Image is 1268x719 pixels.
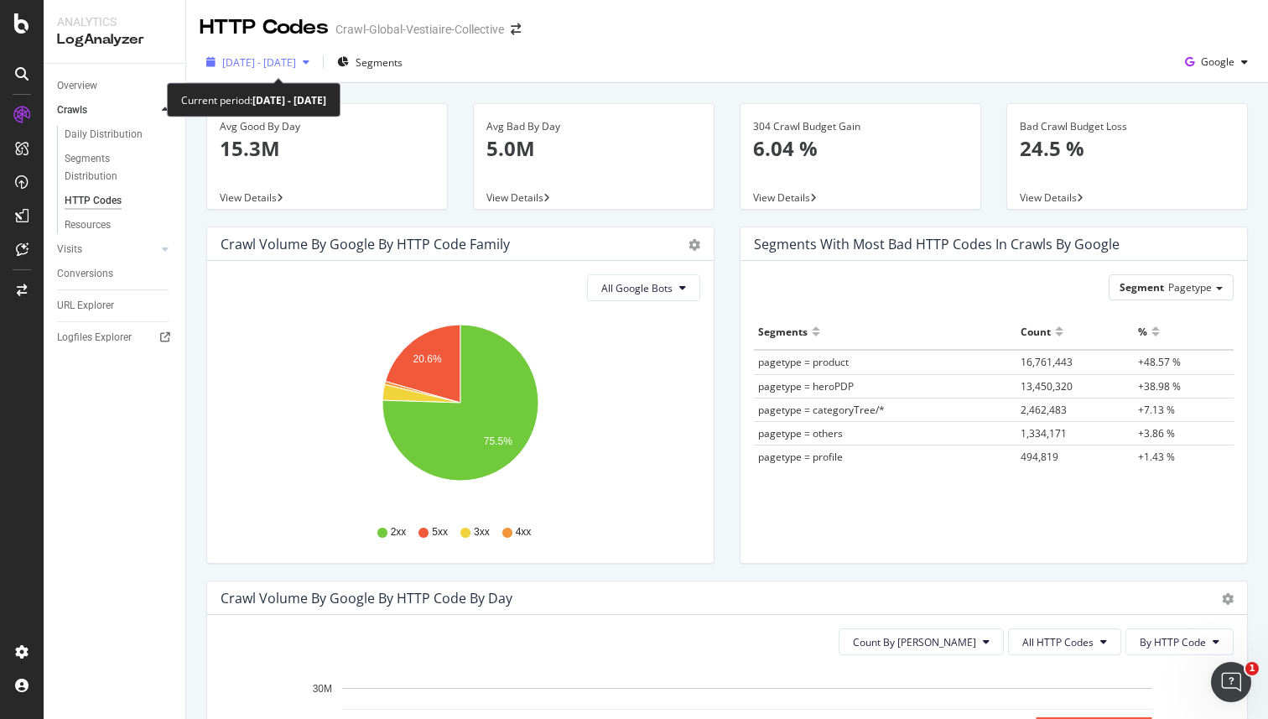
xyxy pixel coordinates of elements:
[432,525,448,539] span: 5xx
[1138,318,1147,345] div: %
[65,192,174,210] a: HTTP Codes
[516,525,532,539] span: 4xx
[252,93,326,107] b: [DATE] - [DATE]
[57,241,82,258] div: Visits
[57,77,174,95] a: Overview
[57,329,174,346] a: Logfiles Explorer
[1138,426,1175,440] span: +3.86 %
[486,190,543,205] span: View Details
[1020,134,1234,163] p: 24.5 %
[221,590,512,607] div: Crawl Volume by google by HTTP Code by Day
[758,450,843,464] span: pagetype = profile
[1120,280,1164,294] span: Segment
[220,190,277,205] span: View Details
[57,297,174,315] a: URL Explorer
[484,436,512,448] text: 75.5%
[1222,593,1234,605] div: gear
[57,265,174,283] a: Conversions
[1245,662,1259,675] span: 1
[753,119,968,134] div: 304 Crawl Budget Gain
[1021,450,1058,464] span: 494,819
[57,13,172,30] div: Analytics
[1138,403,1175,417] span: +7.13 %
[758,355,849,369] span: pagetype = product
[57,329,132,346] div: Logfiles Explorer
[753,134,968,163] p: 6.04 %
[839,628,1004,655] button: Count By [PERSON_NAME]
[1201,55,1234,69] span: Google
[486,134,701,163] p: 5.0M
[221,315,700,509] svg: A chart.
[200,49,316,76] button: [DATE] - [DATE]
[601,281,673,295] span: All Google Bots
[1138,379,1181,393] span: +38.98 %
[1020,190,1077,205] span: View Details
[57,30,172,49] div: LogAnalyzer
[753,190,810,205] span: View Details
[1211,662,1251,702] iframe: Intercom live chat
[1138,355,1181,369] span: +48.57 %
[1021,403,1067,417] span: 2,462,483
[57,297,114,315] div: URL Explorer
[758,403,885,417] span: pagetype = categoryTree/*
[1178,49,1255,76] button: Google
[1140,635,1206,649] span: By HTTP Code
[1168,280,1212,294] span: Pagetype
[65,126,143,143] div: Daily Distribution
[57,102,87,119] div: Crawls
[65,126,174,143] a: Daily Distribution
[57,241,157,258] a: Visits
[57,77,97,95] div: Overview
[220,134,434,163] p: 15.3M
[65,216,111,234] div: Resources
[413,353,442,365] text: 20.6%
[1021,318,1051,345] div: Count
[65,216,174,234] a: Resources
[65,192,122,210] div: HTTP Codes
[758,426,843,440] span: pagetype = others
[1138,450,1175,464] span: +1.43 %
[689,239,700,251] div: gear
[57,265,113,283] div: Conversions
[486,119,701,134] div: Avg Bad By Day
[335,21,504,38] div: Crawl-Global-Vestiaire-Collective
[181,91,326,110] div: Current period:
[200,13,329,42] div: HTTP Codes
[1021,426,1067,440] span: 1,334,171
[474,525,490,539] span: 3xx
[1008,628,1121,655] button: All HTTP Codes
[65,150,174,185] a: Segments Distribution
[220,119,434,134] div: Avg Good By Day
[1021,355,1073,369] span: 16,761,443
[221,236,510,253] div: Crawl Volume by google by HTTP Code Family
[758,379,854,393] span: pagetype = heroPDP
[65,150,158,185] div: Segments Distribution
[1022,635,1094,649] span: All HTTP Codes
[356,55,403,70] span: Segments
[758,318,808,345] div: Segments
[754,236,1120,253] div: Segments with most bad HTTP codes in Crawls by google
[330,49,409,76] button: Segments
[1020,119,1234,134] div: Bad Crawl Budget Loss
[222,55,296,70] span: [DATE] - [DATE]
[391,525,407,539] span: 2xx
[587,274,700,301] button: All Google Bots
[511,23,521,35] div: arrow-right-arrow-left
[853,635,976,649] span: Count By Day
[313,683,332,695] text: 30M
[1125,628,1234,655] button: By HTTP Code
[1021,379,1073,393] span: 13,450,320
[57,102,157,119] a: Crawls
